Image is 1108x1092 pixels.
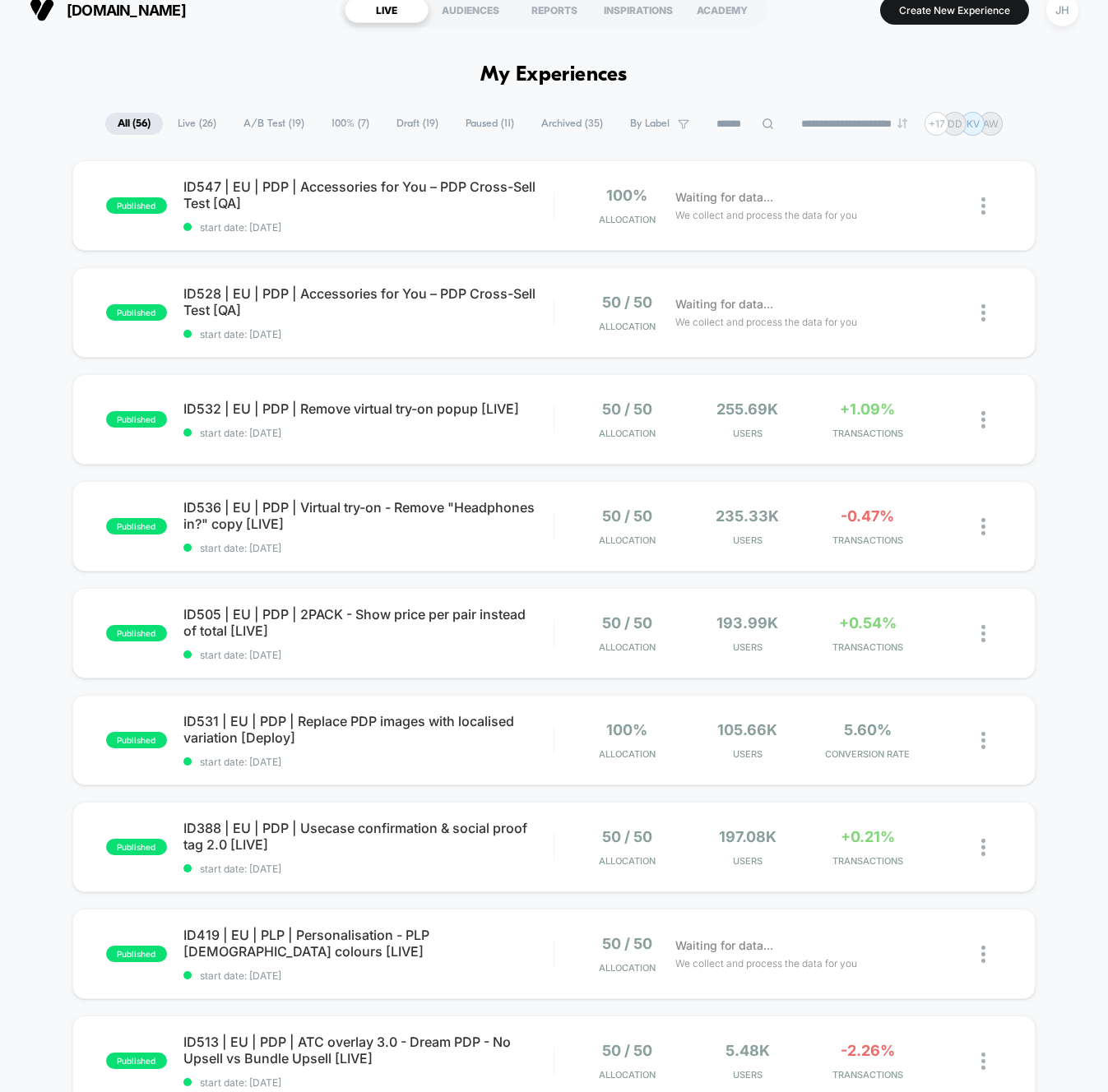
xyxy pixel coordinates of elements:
[602,400,652,418] span: 50 / 50
[981,304,985,322] img: close
[981,1053,985,1070] img: close
[812,748,924,760] span: CONVERSION RATE
[606,721,647,738] span: 100%
[183,178,554,211] span: ID547 | EU | PDP | Accessories for You – PDP Cross-Sell Test [QA]
[602,614,652,632] span: 50 / 50
[840,400,895,418] span: +1.09%
[630,118,670,130] span: By Label
[812,428,924,439] span: TRANSACTIONS
[981,946,985,963] img: close
[691,428,803,439] span: Users
[602,294,652,311] span: 50 / 50
[719,828,777,845] span: 197.08k
[105,113,163,135] span: All ( 56 )
[691,855,803,867] span: Users
[384,113,451,135] span: Draft ( 19 )
[602,828,652,845] span: 50 / 50
[599,855,656,867] span: Allocation
[675,188,773,206] span: Waiting for data...
[106,304,167,321] span: published
[981,411,985,428] img: close
[841,828,895,845] span: +0.21%
[183,221,554,234] span: start date: [DATE]
[812,1069,924,1080] span: TRANSACTIONS
[165,113,229,135] span: Live ( 26 )
[602,935,652,952] span: 50 / 50
[981,839,985,856] img: close
[106,839,167,855] span: published
[183,542,554,554] span: start date: [DATE]
[183,499,554,532] span: ID536 | EU | PDP | Virtual try-on - Remove "Headphones in?" copy [LIVE]
[453,113,526,135] span: Paused ( 11 )
[691,1069,803,1080] span: Users
[812,641,924,653] span: TRANSACTIONS
[183,713,554,746] span: ID531 | EU | PDP | Replace PDP images with localised variation [Deploy]
[716,614,778,632] span: 193.99k
[675,937,773,955] span: Waiting for data...
[599,534,656,546] span: Allocation
[691,641,803,653] span: Users
[183,820,554,853] span: ID388 | EU | PDP | Usecase confirmation & social proof tag 2.0 [LIVE]
[106,197,167,214] span: published
[183,649,554,661] span: start date: [DATE]
[529,113,615,135] span: Archived ( 35 )
[983,118,999,130] p: AW
[675,295,773,313] span: Waiting for data...
[716,507,779,525] span: 235.33k
[106,518,167,534] span: published
[599,214,656,225] span: Allocation
[812,855,924,867] span: TRANSACTIONS
[106,411,167,428] span: published
[599,962,656,974] span: Allocation
[981,732,985,749] img: close
[602,1042,652,1059] span: 50 / 50
[231,113,317,135] span: A/B Test ( 19 )
[106,732,167,748] span: published
[925,112,948,136] div: + 17
[839,614,897,632] span: +0.54%
[183,969,554,982] span: start date: [DATE]
[599,748,656,760] span: Allocation
[106,946,167,962] span: published
[599,428,656,439] span: Allocation
[981,625,985,642] img: close
[812,534,924,546] span: TRANSACTIONS
[602,507,652,525] span: 50 / 50
[183,285,554,318] span: ID528 | EU | PDP | Accessories for You – PDP Cross-Sell Test [QA]
[106,625,167,641] span: published
[948,118,962,130] p: DD
[841,1042,895,1059] span: -2.26%
[67,2,186,19] span: [DOMAIN_NAME]
[106,1053,167,1069] span: published
[675,955,857,971] span: We collect and process the data for you
[319,113,382,135] span: 100% ( 7 )
[981,197,985,215] img: close
[599,1069,656,1080] span: Allocation
[691,748,803,760] span: Users
[717,721,777,738] span: 105.66k
[183,1076,554,1089] span: start date: [DATE]
[183,328,554,340] span: start date: [DATE]
[716,400,778,418] span: 255.69k
[183,427,554,439] span: start date: [DATE]
[183,927,554,960] span: ID419 | EU | PLP | Personalisation - PLP [DEMOGRAPHIC_DATA] colours [LIVE]
[726,1042,770,1059] span: 5.48k
[691,534,803,546] span: Users
[183,400,554,417] span: ID532 | EU | PDP | Remove virtual try-on popup [LIVE]
[967,118,980,130] p: KV
[981,518,985,535] img: close
[599,641,656,653] span: Allocation
[675,207,857,223] span: We collect and process the data for you
[606,187,647,204] span: 100%
[183,1034,554,1067] span: ID513 | EU | PDP | ATC overlay 3.0 - Dream PDP - No Upsell vs Bundle Upsell [LIVE]
[841,507,894,525] span: -0.47%
[897,118,907,128] img: end
[675,314,857,330] span: We collect and process the data for you
[480,63,628,87] h1: My Experiences
[183,756,554,768] span: start date: [DATE]
[599,321,656,332] span: Allocation
[183,863,554,875] span: start date: [DATE]
[844,721,892,738] span: 5.60%
[183,606,554,639] span: ID505 | EU | PDP | 2PACK - Show price per pair instead of total [LIVE]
